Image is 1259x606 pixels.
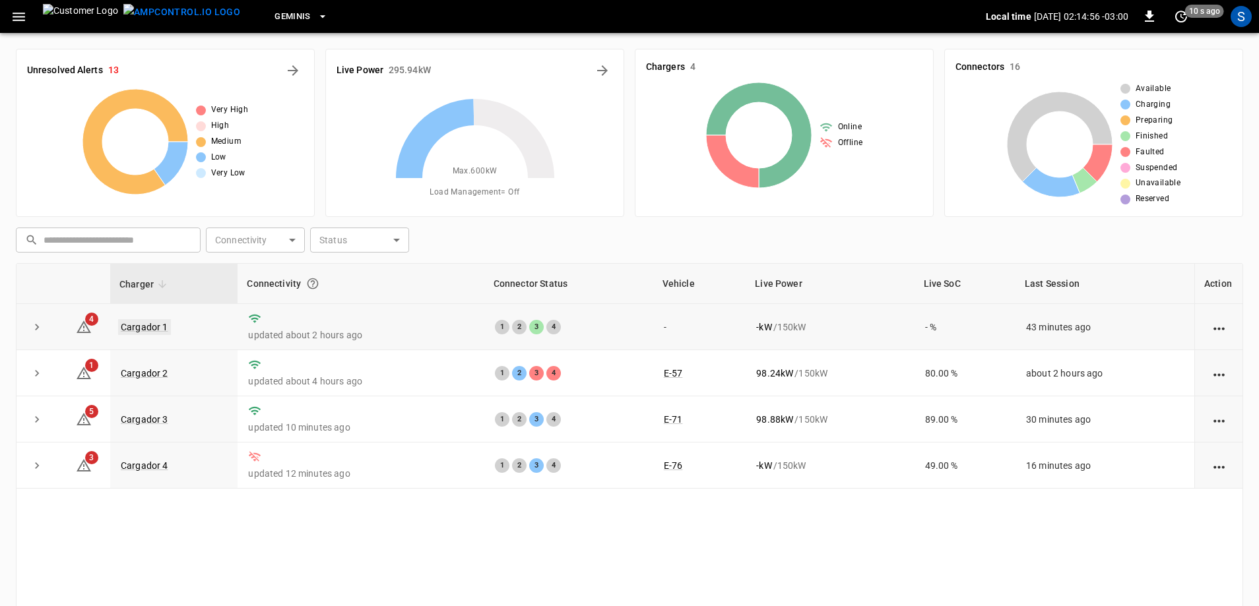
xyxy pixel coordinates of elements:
td: - % [915,304,1016,350]
span: Suspended [1136,162,1178,175]
th: Action [1194,264,1243,304]
div: 4 [546,458,561,473]
a: E-71 [664,414,683,425]
button: All Alerts [282,60,304,81]
a: E-57 [664,368,683,379]
div: / 150 kW [756,413,903,426]
div: / 150 kW [756,459,903,472]
div: 3 [529,458,544,473]
span: Offline [838,136,863,150]
td: 49.00 % [915,442,1016,489]
span: Max. 600 kW [453,165,498,178]
div: 1 [495,366,509,380]
td: 89.00 % [915,396,1016,442]
img: ampcontrol.io logo [123,4,240,20]
span: Very Low [211,167,245,180]
a: 3 [76,460,92,470]
div: action cell options [1211,413,1227,426]
div: 4 [546,412,561,427]
span: Charger [119,276,171,292]
span: Faulted [1136,146,1165,159]
span: Geminis [274,9,311,24]
span: 5 [85,405,98,418]
span: Medium [211,135,242,148]
th: Vehicle [653,264,746,304]
span: 4 [85,313,98,326]
div: 1 [495,412,509,427]
div: profile-icon [1231,6,1252,27]
button: Connection between the charger and our software. [301,272,325,295]
p: updated about 4 hours ago [248,375,473,388]
span: Charging [1136,98,1171,111]
div: 3 [529,366,544,380]
td: about 2 hours ago [1016,350,1194,396]
a: 1 [76,367,92,377]
a: Cargador 1 [118,319,171,335]
a: Cargador 3 [121,414,168,425]
span: 10 s ago [1185,5,1224,18]
div: 1 [495,320,509,334]
div: 4 [546,320,561,334]
div: 4 [546,366,561,380]
h6: 13 [108,63,119,78]
div: 2 [512,412,527,427]
div: 3 [529,320,544,334]
span: 1 [85,359,98,372]
span: Load Management = Off [430,186,519,199]
button: expand row [27,409,47,429]
p: 98.24 kW [756,367,793,380]
p: updated about 2 hours ago [248,328,473,342]
th: Live Power [746,264,914,304]
span: 3 [85,451,98,464]
p: updated 12 minutes ago [248,467,473,480]
a: Cargador 4 [121,460,168,471]
span: High [211,119,230,133]
button: expand row [27,317,47,337]
p: - kW [756,459,771,472]
td: 16 minutes ago [1016,442,1194,489]
a: 4 [76,320,92,331]
h6: Unresolved Alerts [27,63,103,78]
h6: 16 [1010,60,1020,75]
button: Energy Overview [592,60,613,81]
div: 1 [495,458,509,473]
th: Connector Status [484,264,653,304]
div: Connectivity [247,272,474,295]
div: action cell options [1211,459,1227,472]
span: Preparing [1136,114,1173,127]
div: 2 [512,458,527,473]
th: Live SoC [915,264,1016,304]
div: 2 [512,366,527,380]
p: 98.88 kW [756,413,793,426]
h6: 4 [690,60,695,75]
span: Reserved [1136,193,1169,206]
img: Customer Logo [43,4,118,29]
div: 3 [529,412,544,427]
h6: Live Power [337,63,383,78]
a: 5 [76,413,92,424]
a: E-76 [664,460,683,471]
h6: Chargers [646,60,685,75]
p: updated 10 minutes ago [248,421,473,434]
th: Last Session [1016,264,1194,304]
p: - kW [756,320,771,334]
span: Online [838,121,862,134]
span: Available [1136,82,1171,96]
a: Cargador 2 [121,368,168,379]
button: set refresh interval [1171,6,1192,27]
h6: Connectors [955,60,1004,75]
span: Unavailable [1136,177,1180,190]
div: 2 [512,320,527,334]
span: Very High [211,104,249,117]
button: expand row [27,363,47,383]
div: / 150 kW [756,367,903,380]
div: / 150 kW [756,320,903,334]
button: expand row [27,456,47,475]
td: 30 minutes ago [1016,396,1194,442]
div: action cell options [1211,320,1227,334]
p: [DATE] 02:14:56 -03:00 [1034,10,1128,23]
span: Low [211,151,226,164]
div: action cell options [1211,367,1227,380]
h6: 295.94 kW [389,63,431,78]
td: 80.00 % [915,350,1016,396]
